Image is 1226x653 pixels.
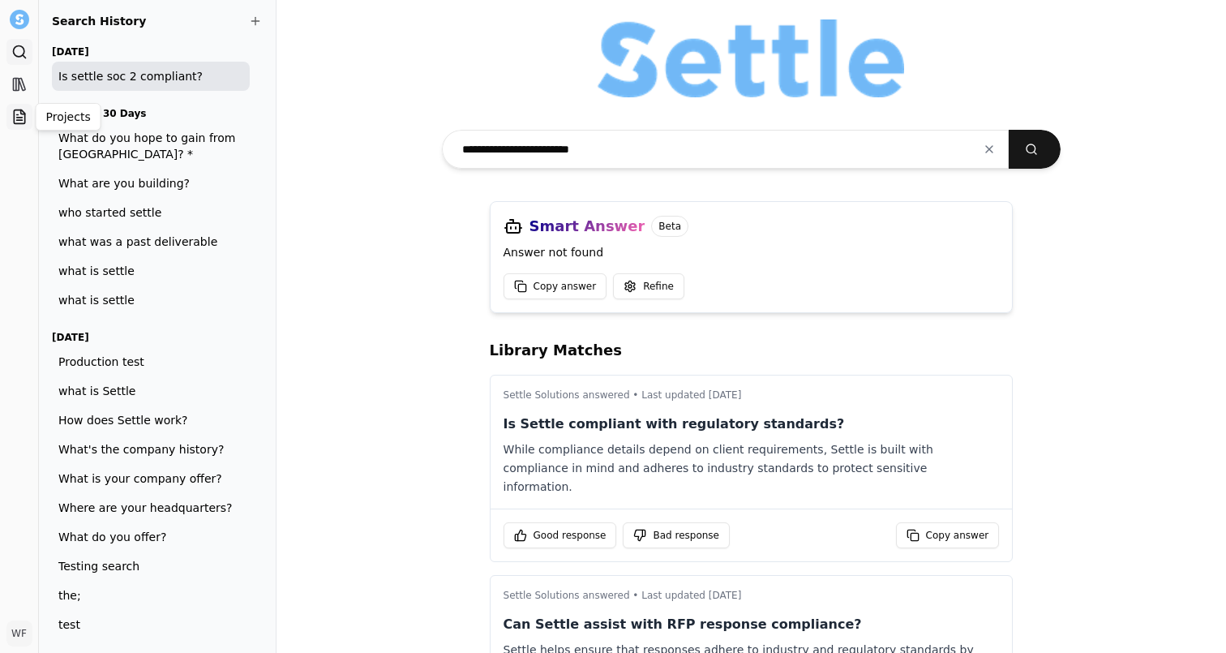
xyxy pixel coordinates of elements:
div: Projects [36,103,101,131]
span: the; [58,587,243,604]
span: What do you hope to gain from [GEOGRAPHIC_DATA]? * [58,130,243,162]
span: Good response [534,529,607,542]
h2: Library Matches [490,339,1014,362]
span: How does Settle work? [58,412,243,428]
span: who started settle [58,204,243,221]
span: Where are your headquarters? [58,500,243,516]
button: Copy answer [896,522,1000,548]
span: Testing search [58,558,243,574]
span: What's the company history? [58,441,243,458]
h3: [DATE] [52,328,250,347]
p: Settle Solutions answered • Last updated [DATE] [504,589,1000,602]
span: What are you building? [58,175,243,191]
span: What do you offer? [58,529,243,545]
button: Good response [504,522,617,548]
p: Settle Solutions answered • Last updated [DATE] [504,389,1000,402]
div: While compliance details depend on client requirements, Settle is built with compliance in mind a... [504,440,1000,496]
span: test [58,616,243,633]
button: Bad response [623,522,730,548]
span: Production test [58,354,243,370]
img: Settle [10,10,29,29]
p: Can Settle assist with RFP response compliance? [504,615,1000,634]
button: Clear input [970,135,1009,164]
span: What is your company offer? [58,470,243,487]
a: Library [6,71,32,97]
button: WF [6,621,32,647]
h3: Previous 30 Days [52,104,250,123]
span: Copy answer [534,280,597,293]
span: what is settle [58,292,243,308]
button: Settle [6,6,32,32]
span: Bad response [653,529,719,542]
button: Refine [613,273,684,299]
span: what is Settle [58,383,243,399]
h3: [DATE] [52,42,250,62]
span: what is settle [58,263,243,279]
span: Refine [643,280,674,293]
span: Is settle soc 2 compliant? [58,68,243,84]
a: Search [6,39,32,65]
span: what was a past deliverable [58,234,243,250]
button: Copy answer [504,273,607,299]
img: Organization logo [598,19,904,97]
p: Answer not found [504,244,604,260]
a: Projects [6,104,32,130]
p: Is Settle compliant with regulatory standards? [504,415,1000,434]
h3: Smart Answer [529,215,645,238]
h2: Search History [52,13,263,29]
span: Beta [651,216,688,237]
span: Copy answer [926,529,989,542]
